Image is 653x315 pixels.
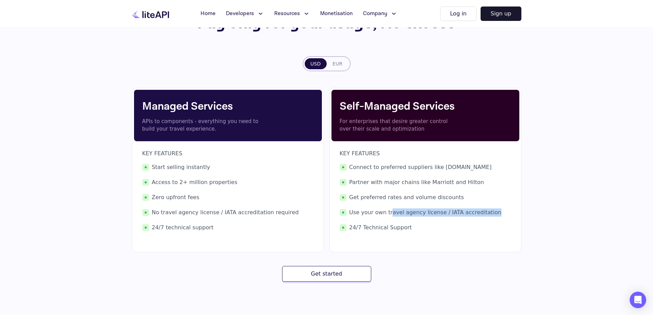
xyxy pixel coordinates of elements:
h4: Self-Managed Services [340,98,511,115]
button: Sign up [481,7,521,21]
span: Use your own travel agency license / IATA accreditation [340,208,511,217]
span: Home [201,10,216,18]
a: Monetisation [316,7,357,21]
span: Start selling instantly [142,163,314,171]
span: 24/7 Technical Support [340,223,511,232]
span: No travel agency license / IATA accreditation required [142,208,314,217]
button: Resources [270,7,314,21]
button: EUR [327,58,349,69]
p: For enterprises that desire greater control over their scale and optimization [340,118,460,133]
span: Access to 2+ million properties [142,178,314,186]
h1: Pay only for your usage, No excess [151,15,501,32]
span: Zero upfront fees [142,193,314,202]
span: Partner with major chains like Marriott and Hilton [340,178,511,186]
button: Log in [440,7,476,21]
h4: Managed Services [142,98,314,115]
button: Developers [222,7,268,21]
a: Home [196,7,220,21]
button: USD [305,58,327,69]
button: Get started [282,266,371,282]
p: KEY FEATURES [142,149,314,158]
p: KEY FEATURES [340,149,511,158]
button: Company [359,7,401,21]
span: Developers [226,10,254,18]
span: Resources [274,10,300,18]
div: Open Intercom Messenger [630,292,646,308]
span: Company [363,10,387,18]
span: Connect to preferred suppliers like [DOMAIN_NAME] [340,163,511,171]
span: Get preferred rates and volume discounts [340,193,511,202]
span: 24/7 technical support [142,223,314,232]
p: APIs to components - everything you need to build your travel experience. [142,118,262,133]
span: Monetisation [320,10,353,18]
